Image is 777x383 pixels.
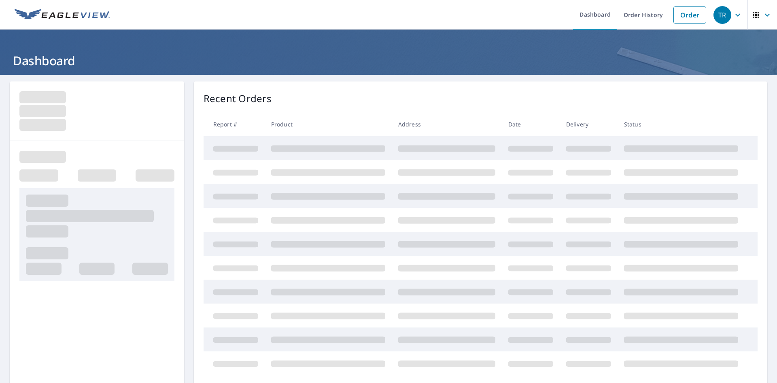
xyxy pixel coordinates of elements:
a: Order [673,6,706,24]
th: Status [618,112,745,136]
th: Delivery [560,112,618,136]
img: EV Logo [15,9,110,21]
th: Address [392,112,502,136]
div: TR [713,6,731,24]
h1: Dashboard [10,52,767,69]
th: Product [265,112,392,136]
p: Recent Orders [204,91,272,106]
th: Report # [204,112,265,136]
th: Date [502,112,560,136]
